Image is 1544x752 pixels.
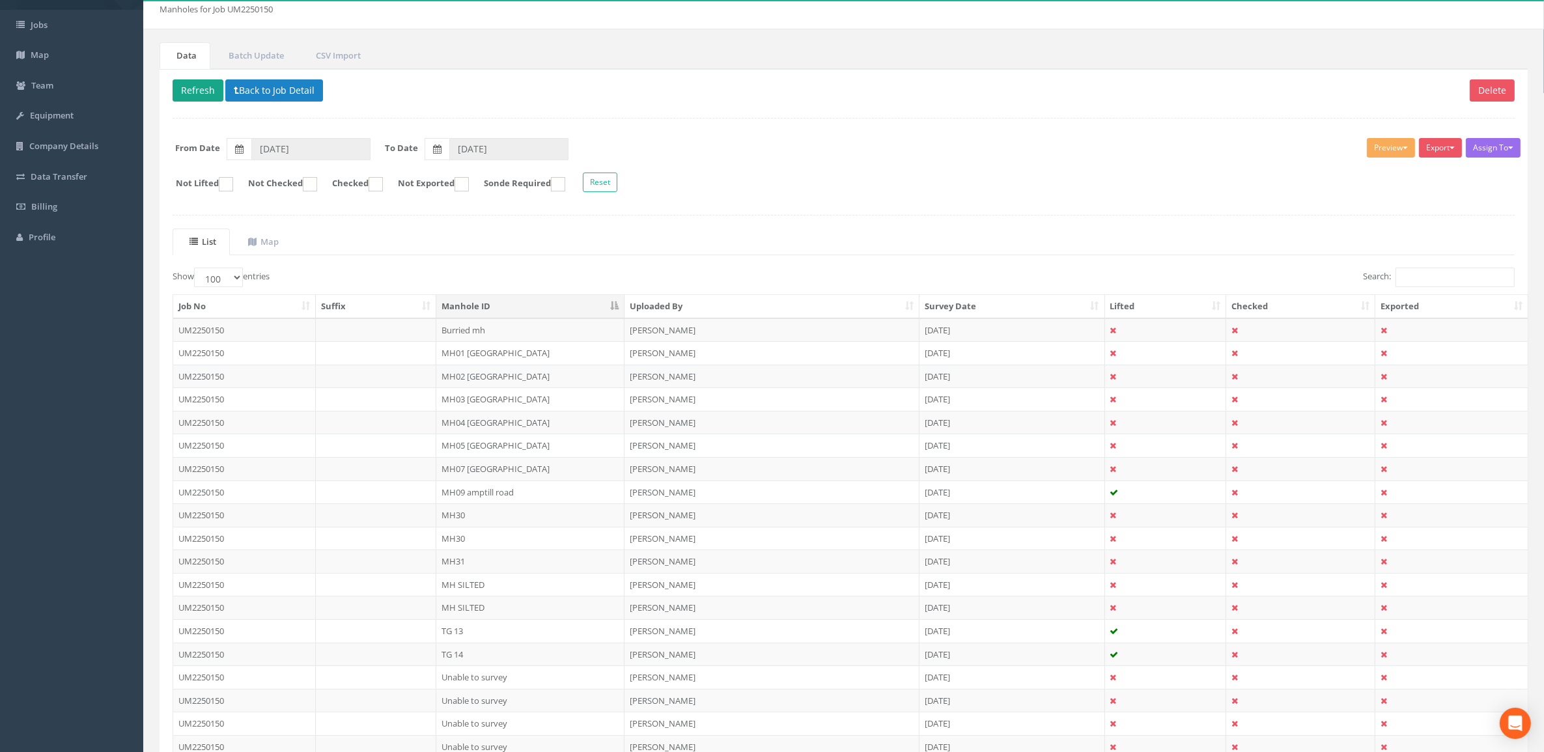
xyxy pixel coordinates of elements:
td: [PERSON_NAME] [625,411,919,434]
label: To Date [386,142,419,154]
td: UM2250150 [173,503,316,527]
td: UM2250150 [173,411,316,434]
td: UM2250150 [173,596,316,619]
a: Data [160,42,210,69]
td: MH31 [436,550,625,573]
uib-tab-heading: Map [248,236,279,247]
td: UM2250150 [173,387,316,411]
td: UM2250150 [173,434,316,457]
select: Showentries [194,268,243,287]
td: MH SILTED [436,573,625,596]
th: Lifted: activate to sort column ascending [1105,295,1227,318]
input: From Date [251,138,371,160]
td: [PERSON_NAME] [625,341,919,365]
button: Back to Job Detail [225,79,323,102]
td: MH SILTED [436,596,625,619]
th: Suffix: activate to sort column ascending [316,295,437,318]
td: [PERSON_NAME] [625,619,919,643]
a: Map [231,229,292,255]
span: Profile [29,231,55,243]
td: [DATE] [919,643,1105,666]
a: CSV Import [299,42,374,69]
label: Not Exported [385,177,469,191]
uib-tab-heading: List [189,236,216,247]
span: Company Details [29,140,98,152]
td: [DATE] [919,387,1105,411]
span: Map [31,49,49,61]
button: Preview [1367,138,1415,158]
td: [DATE] [919,457,1105,480]
button: Assign To [1466,138,1521,158]
td: UM2250150 [173,527,316,550]
td: MH02 [GEOGRAPHIC_DATA] [436,365,625,388]
td: UM2250150 [173,712,316,735]
li: Manholes for Job UM2250150 [160,3,273,16]
td: [DATE] [919,573,1105,596]
label: Search: [1363,268,1515,287]
td: [PERSON_NAME] [625,527,919,550]
td: MH01 [GEOGRAPHIC_DATA] [436,341,625,365]
span: Equipment [30,109,74,121]
td: UM2250150 [173,573,316,596]
td: TG 14 [436,643,625,666]
td: [DATE] [919,341,1105,365]
td: UM2250150 [173,480,316,504]
td: [DATE] [919,503,1105,527]
button: Reset [583,173,617,192]
td: Burried mh [436,318,625,342]
td: MH07 [GEOGRAPHIC_DATA] [436,457,625,480]
td: [PERSON_NAME] [625,387,919,411]
td: [DATE] [919,434,1105,457]
td: UM2250150 [173,457,316,480]
label: Not Checked [235,177,317,191]
button: Refresh [173,79,223,102]
span: Jobs [31,19,48,31]
td: [PERSON_NAME] [625,480,919,504]
a: Batch Update [212,42,298,69]
td: [DATE] [919,527,1105,550]
button: Export [1419,138,1462,158]
td: [PERSON_NAME] [625,596,919,619]
span: Billing [31,201,57,212]
span: Data Transfer [31,171,87,182]
td: Unable to survey [436,665,625,689]
th: Job No: activate to sort column ascending [173,295,316,318]
td: UM2250150 [173,665,316,689]
td: [DATE] [919,619,1105,643]
td: [PERSON_NAME] [625,643,919,666]
td: [DATE] [919,550,1105,573]
td: UM2250150 [173,318,316,342]
td: UM2250150 [173,643,316,666]
td: [PERSON_NAME] [625,573,919,596]
td: MH04 [GEOGRAPHIC_DATA] [436,411,625,434]
td: UM2250150 [173,550,316,573]
td: [DATE] [919,365,1105,388]
td: MH09 amptill road [436,480,625,504]
td: [DATE] [919,318,1105,342]
td: [PERSON_NAME] [625,712,919,735]
label: Sonde Required [471,177,565,191]
td: [DATE] [919,689,1105,712]
a: List [173,229,230,255]
input: Search: [1396,268,1515,287]
td: Unable to survey [436,712,625,735]
td: [DATE] [919,480,1105,504]
th: Checked: activate to sort column ascending [1226,295,1375,318]
td: UM2250150 [173,365,316,388]
td: UM2250150 [173,341,316,365]
td: [DATE] [919,411,1105,434]
td: [PERSON_NAME] [625,434,919,457]
th: Survey Date: activate to sort column ascending [919,295,1105,318]
td: [PERSON_NAME] [625,550,919,573]
td: [DATE] [919,596,1105,619]
td: [PERSON_NAME] [625,318,919,342]
button: Delete [1470,79,1515,102]
td: TG 13 [436,619,625,643]
label: Show entries [173,268,270,287]
td: [PERSON_NAME] [625,365,919,388]
td: MH05 [GEOGRAPHIC_DATA] [436,434,625,457]
div: Open Intercom Messenger [1500,708,1531,739]
td: UM2250150 [173,619,316,643]
th: Uploaded By: activate to sort column ascending [625,295,919,318]
label: Checked [319,177,383,191]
